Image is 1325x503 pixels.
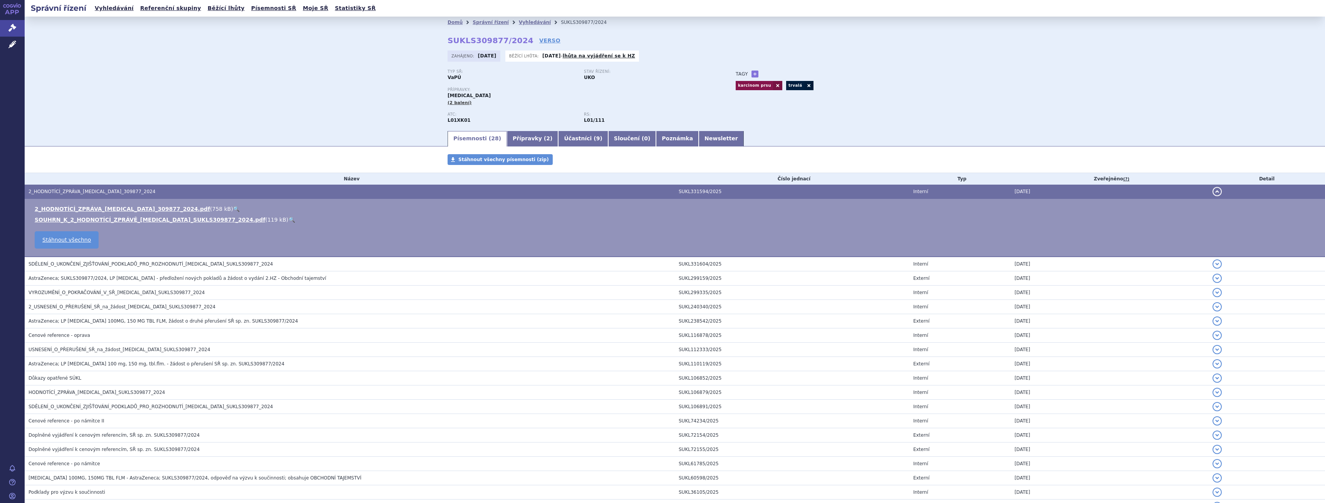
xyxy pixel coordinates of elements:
[913,361,929,367] span: Externí
[913,447,929,452] span: Externí
[1213,416,1222,426] button: detail
[675,442,909,457] td: SUKL72155/2025
[539,37,560,44] a: VERSO
[913,390,928,395] span: Interní
[675,257,909,271] td: SUKL331604/2025
[913,404,928,409] span: Interní
[29,276,326,281] span: AstraZeneca; SUKLS309877/2024, LP LYNPARZA - předložení nových pokladů a žádost o vydání 2.HZ - O...
[29,333,90,338] span: Cenové reference - oprava
[1209,173,1325,185] th: Detail
[584,112,713,117] p: RS:
[546,135,550,141] span: 2
[29,404,273,409] span: SDĚLENÍ_O_UKONČENÍ_ZJIŠŤOVÁNÍ_PODKLADŮ_PRO_ROZHODNUTÍ_LYNPARZA_SUKLS309877_2024
[1011,314,1209,328] td: [DATE]
[300,3,330,13] a: Moje SŘ
[491,135,498,141] span: 28
[205,3,247,13] a: Běžící lhůty
[249,3,299,13] a: Písemnosti SŘ
[1011,428,1209,442] td: [DATE]
[675,173,909,185] th: Číslo jednací
[1011,485,1209,500] td: [DATE]
[675,471,909,485] td: SUKL60598/2025
[1213,187,1222,196] button: detail
[913,375,928,381] span: Interní
[913,490,928,495] span: Interní
[736,81,773,90] a: karcinom prsu
[29,447,200,452] span: Doplněné vyjádření k cenovým referencím, SŘ sp. zn. SUKLS309877/2024
[675,328,909,343] td: SUKL116878/2025
[1213,445,1222,454] button: detail
[1011,257,1209,271] td: [DATE]
[584,75,595,80] strong: UKO
[1011,357,1209,371] td: [DATE]
[608,131,656,146] a: Sloučení (0)
[1213,473,1222,483] button: detail
[1011,385,1209,400] td: [DATE]
[448,100,472,105] span: (2 balení)
[675,414,909,428] td: SUKL74234/2025
[675,343,909,357] td: SUKL112333/2025
[29,347,210,352] span: USNESENÍ_O_PŘERUŠENÍ_SŘ_na_žádost_LYNPARZA_SUKLS309877_2024
[25,173,675,185] th: Název
[675,457,909,471] td: SUKL61785/2025
[675,428,909,442] td: SUKL72154/2025
[1011,271,1209,286] td: [DATE]
[1123,177,1129,182] abbr: (?)
[675,485,909,500] td: SUKL36105/2025
[448,112,576,117] p: ATC:
[448,20,463,25] a: Domů
[1213,288,1222,297] button: detail
[29,318,298,324] span: AstraZeneca; LP LYNPARZA 100MG, 150 MG TBL FLM, žádost o druhé přerušení SŘ sp. zn. SUKLS309877/2024
[478,53,496,59] strong: [DATE]
[29,475,361,481] span: LYNPARZA 100MG, 150MG TBL FLM - AstraZeneca; SUKLS309877/2024, odpověď na výzvu k součinnosti; ob...
[1213,302,1222,311] button: detail
[584,69,713,74] p: Stav řízení:
[751,71,758,77] a: +
[786,81,804,90] a: trvalá
[736,69,748,79] h3: Tagy
[29,490,105,495] span: Podklady pro výzvu k součinnosti
[913,261,928,267] span: Interní
[35,217,265,223] a: SOUHRN_K_2_HODNOTÍCÍ_ZPRÁVĚ_[MEDICAL_DATA]_SUKLS309877_2024.pdf
[35,205,1317,213] li: ( )
[519,20,551,25] a: Vyhledávání
[448,87,720,92] p: Přípravky:
[509,53,540,59] span: Běžící lhůta:
[913,475,929,481] span: Externí
[1213,402,1222,411] button: detail
[507,131,558,146] a: Přípravky (2)
[332,3,378,13] a: Statistiky SŘ
[1011,286,1209,300] td: [DATE]
[473,20,509,25] a: Správní řízení
[1011,471,1209,485] td: [DATE]
[675,371,909,385] td: SUKL106852/2025
[1213,431,1222,440] button: detail
[448,75,461,80] strong: VaPÚ
[913,304,928,310] span: Interní
[913,461,928,466] span: Interní
[29,304,215,310] span: 2_USNESENÍ_O_PŘERUŠENÍ_SŘ_na_žádost_LYNPARZA_SUKLS309877_2024
[1213,459,1222,468] button: detail
[448,93,491,98] span: [MEDICAL_DATA]
[1213,388,1222,397] button: detail
[558,131,608,146] a: Účastníci (9)
[913,318,929,324] span: Externí
[1011,457,1209,471] td: [DATE]
[561,17,617,28] li: SUKLS309877/2024
[909,173,1011,185] th: Typ
[448,69,576,74] p: Typ SŘ:
[448,131,507,146] a: Písemnosti (28)
[35,216,1317,224] li: ( )
[448,118,471,123] strong: OLAPARIB
[644,135,648,141] span: 0
[913,290,928,295] span: Interní
[35,206,210,212] a: 2_HODNOTÍCÍ_ZPRÁVA_[MEDICAL_DATA]_309877_2024.pdf
[675,314,909,328] td: SUKL238542/2025
[675,271,909,286] td: SUKL299159/2025
[29,461,100,466] span: Cenové reference - po námitce
[542,53,561,59] strong: [DATE]
[29,361,284,367] span: AstraZeneca; LP LYNPARZA 100 mg, 150 mg, tbl.flm. - žádost o přerušení SŘ sp. zn. SUKLS309877/2024
[675,300,909,314] td: SUKL240340/2025
[584,118,605,123] strong: olaparib tbl.
[29,390,165,395] span: HODNOTÍCÍ_ZPRÁVA_LYNPARZA_SUKLS309877_2024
